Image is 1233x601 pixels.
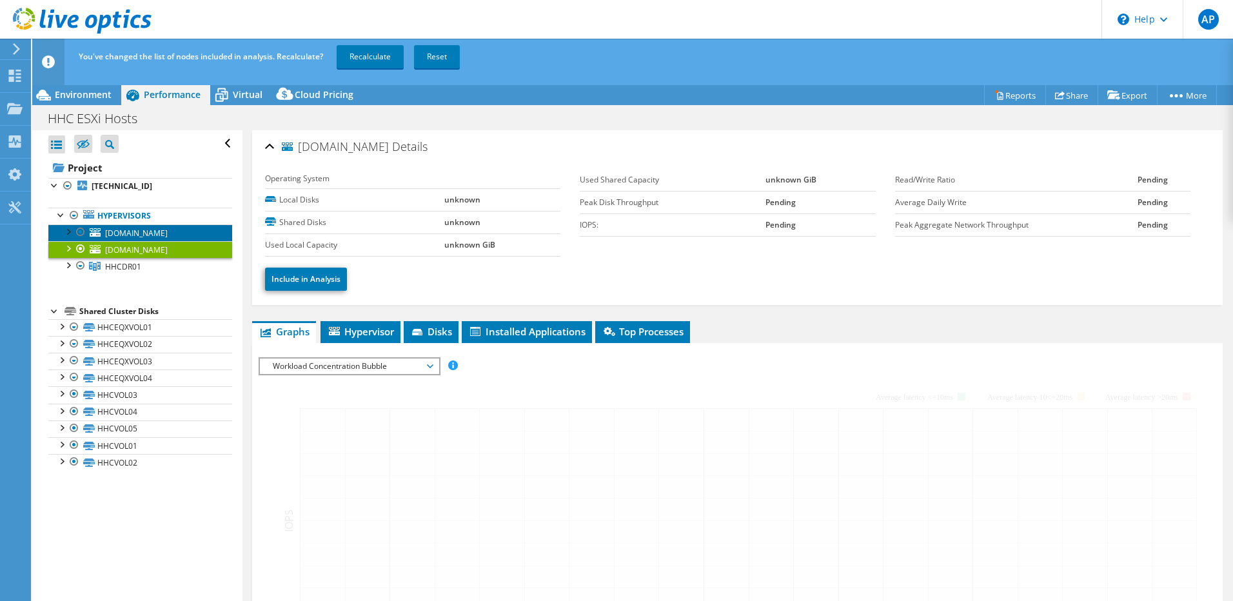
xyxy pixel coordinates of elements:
[468,325,586,338] span: Installed Applications
[895,219,1138,232] label: Peak Aggregate Network Throughput
[48,208,232,224] a: Hypervisors
[602,325,684,338] span: Top Processes
[79,51,323,62] span: You've changed the list of nodes included in analysis. Recalculate?
[259,325,310,338] span: Graphs
[48,420,232,437] a: HHCVOL05
[1098,85,1158,105] a: Export
[444,239,495,250] b: unknown GiB
[233,88,262,101] span: Virtual
[48,386,232,403] a: HHCVOL03
[765,174,816,185] b: unknown GiB
[765,219,796,230] b: Pending
[265,193,444,206] label: Local Disks
[895,196,1138,209] label: Average Daily Write
[580,219,765,232] label: IOPS:
[895,173,1138,186] label: Read/Write Ratio
[42,112,157,126] h1: HHC ESXi Hosts
[295,88,353,101] span: Cloud Pricing
[79,304,232,319] div: Shared Cluster Disks
[337,45,404,68] a: Recalculate
[48,404,232,420] a: HHCVOL04
[48,157,232,178] a: Project
[48,241,232,258] a: [DOMAIN_NAME]
[327,325,394,338] span: Hypervisor
[1138,219,1168,230] b: Pending
[414,45,460,68] a: Reset
[1138,174,1168,185] b: Pending
[55,88,112,101] span: Environment
[580,196,765,209] label: Peak Disk Throughput
[48,437,232,454] a: HHCVOL01
[48,224,232,241] a: [DOMAIN_NAME]
[105,244,168,255] span: [DOMAIN_NAME]
[92,181,152,192] b: [TECHNICAL_ID]
[265,172,444,185] label: Operating System
[1138,197,1168,208] b: Pending
[1045,85,1098,105] a: Share
[105,228,168,239] span: [DOMAIN_NAME]
[265,268,347,291] a: Include in Analysis
[48,336,232,353] a: HHCEQXVOL02
[1118,14,1129,25] svg: \n
[392,139,428,154] span: Details
[444,194,480,205] b: unknown
[1157,85,1217,105] a: More
[48,369,232,386] a: HHCEQXVOL04
[48,178,232,195] a: [TECHNICAL_ID]
[265,239,444,251] label: Used Local Capacity
[266,359,432,374] span: Workload Concentration Bubble
[48,258,232,275] a: HHCDR01
[410,325,452,338] span: Disks
[48,454,232,471] a: HHCVOL02
[105,261,141,272] span: HHCDR01
[282,141,389,153] span: [DOMAIN_NAME]
[144,88,201,101] span: Performance
[580,173,765,186] label: Used Shared Capacity
[765,197,796,208] b: Pending
[984,85,1046,105] a: Reports
[48,353,232,369] a: HHCEQXVOL03
[1198,9,1219,30] span: AP
[48,319,232,336] a: HHCEQXVOL01
[265,216,444,229] label: Shared Disks
[444,217,480,228] b: unknown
